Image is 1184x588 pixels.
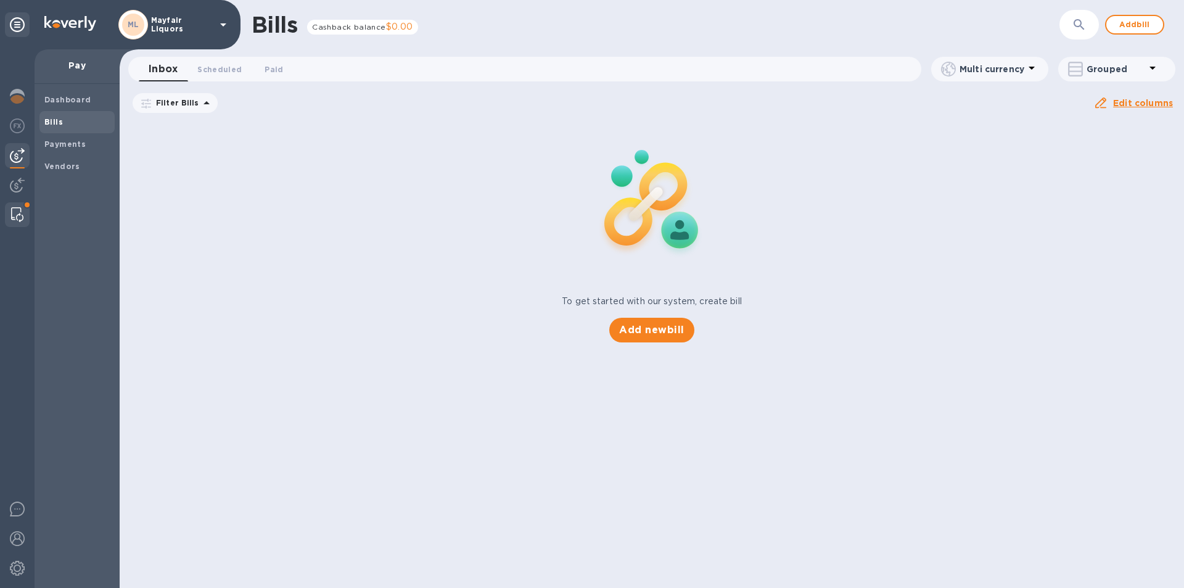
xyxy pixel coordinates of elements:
p: Grouped [1087,63,1145,75]
p: Pay [44,59,110,72]
p: Multi currency [960,63,1024,75]
img: Logo [44,16,96,31]
span: $0.00 [386,22,413,31]
u: Edit columns [1113,98,1173,108]
button: Add newbill [609,318,694,342]
span: Scheduled [197,63,242,76]
span: Paid [265,63,283,76]
span: Inbox [149,60,178,78]
img: Foreign exchange [10,118,25,133]
p: Filter Bills [151,97,199,108]
b: Bills [44,117,63,126]
span: Add new bill [619,323,684,337]
span: Add bill [1116,17,1153,32]
p: To get started with our system, create bill [562,295,742,308]
b: ML [128,20,139,29]
p: Mayfair Liquors [151,16,213,33]
button: Addbill [1105,15,1164,35]
span: Cashback balance [312,22,385,31]
b: Dashboard [44,95,91,104]
b: Payments [44,139,86,149]
div: Unpin categories [5,12,30,37]
h1: Bills [252,12,297,38]
b: Vendors [44,162,80,171]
